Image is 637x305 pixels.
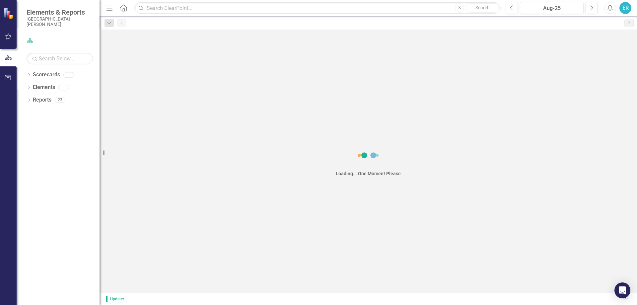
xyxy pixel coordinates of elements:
div: Aug-25 [522,4,581,12]
small: [GEOGRAPHIC_DATA][PERSON_NAME] [27,16,93,27]
button: ER [619,2,631,14]
div: 23 [55,97,65,103]
button: Search [466,3,499,13]
input: Search ClearPoint... [134,2,501,14]
div: Loading... One Moment Please [336,170,401,177]
span: Search [475,5,490,10]
button: Aug-25 [520,2,584,14]
a: Elements [33,84,55,91]
a: Scorecards [33,71,60,79]
span: Updater [106,296,127,302]
img: ClearPoint Strategy [3,7,15,19]
input: Search Below... [27,53,93,64]
div: Open Intercom Messenger [614,282,630,298]
span: Elements & Reports [27,8,93,16]
a: Reports [33,96,51,104]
